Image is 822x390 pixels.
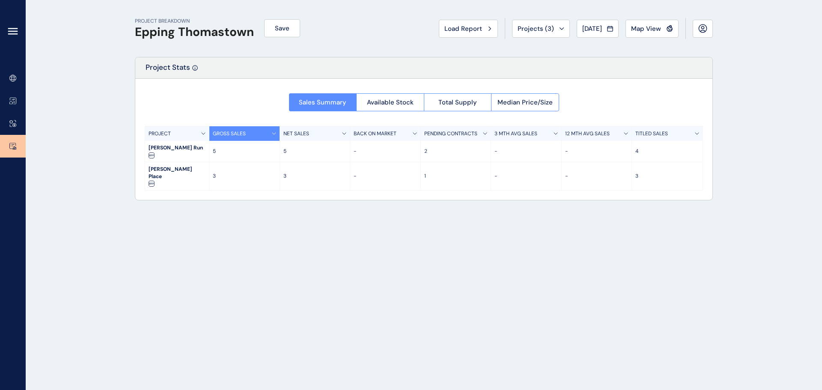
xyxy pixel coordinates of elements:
[565,130,610,137] p: 12 MTH AVG SALES
[518,24,554,33] span: Projects ( 3 )
[582,24,602,33] span: [DATE]
[213,148,276,155] p: 5
[424,148,488,155] p: 2
[354,148,417,155] p: -
[565,148,628,155] p: -
[631,24,661,33] span: Map View
[424,93,491,111] button: Total Supply
[424,130,477,137] p: PENDING CONTRACTS
[577,20,619,38] button: [DATE]
[145,141,209,162] div: [PERSON_NAME] Run
[494,173,558,180] p: -
[354,173,417,180] p: -
[356,93,424,111] button: Available Stock
[354,130,396,137] p: BACK ON MARKET
[367,98,414,107] span: Available Stock
[135,18,254,25] p: PROJECT BREAKDOWN
[444,24,482,33] span: Load Report
[497,98,553,107] span: Median Price/Size
[635,130,668,137] p: TITLED SALES
[213,173,276,180] p: 3
[635,173,699,180] p: 3
[213,130,246,137] p: GROSS SALES
[439,20,498,38] button: Load Report
[283,148,347,155] p: 5
[494,130,537,137] p: 3 MTH AVG SALES
[494,148,558,155] p: -
[625,20,679,38] button: Map View
[491,93,559,111] button: Median Price/Size
[299,98,346,107] span: Sales Summary
[264,19,300,37] button: Save
[145,162,209,191] div: [PERSON_NAME] Place
[149,130,171,137] p: PROJECT
[289,93,357,111] button: Sales Summary
[424,173,488,180] p: 1
[283,173,347,180] p: 3
[283,130,309,137] p: NET SALES
[146,63,190,78] p: Project Stats
[565,173,628,180] p: -
[438,98,477,107] span: Total Supply
[275,24,289,33] span: Save
[512,20,570,38] button: Projects (3)
[635,148,699,155] p: 4
[135,25,254,39] h1: Epping Thomastown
